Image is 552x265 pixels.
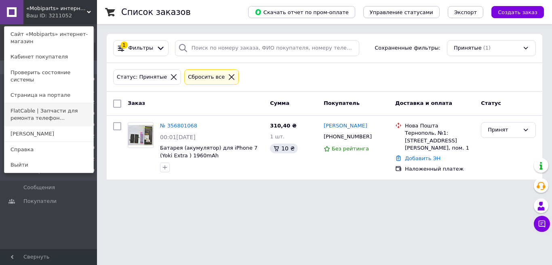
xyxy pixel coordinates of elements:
[270,134,284,140] span: 1 шт.
[4,49,93,65] a: Кабинет покупателя
[4,157,93,173] a: Выйти
[160,145,257,159] a: Батарея (акумулятор) для iPhone 7 (Yoki Extra ) 1960mAh
[255,8,349,16] span: Скачать отчет по пром-оплате
[322,131,373,142] div: [PHONE_NUMBER]
[454,44,482,52] span: Принятые
[26,5,87,12] span: «Mobiparts» интернет-магазин
[395,100,452,106] span: Доставка и оплата
[128,125,153,145] img: Фото товару
[160,123,197,129] a: № 356801068
[491,6,544,18] button: Создать заказ
[23,198,57,205] span: Покупатели
[481,100,501,106] span: Статус
[370,9,433,15] span: Управление статусами
[128,100,145,106] span: Заказ
[128,122,154,148] a: Фото товару
[4,103,93,126] a: FlatCable | Запчасти для ремонта телефон...
[498,9,537,15] span: Создать заказ
[4,65,93,88] a: Проверить состояние системы
[270,100,289,106] span: Сумма
[405,122,474,129] div: Нова Пошта
[270,144,298,153] div: 10 ₴
[26,12,60,19] div: Ваш ID: 3211052
[4,126,93,142] a: [PERSON_NAME]
[454,9,477,15] span: Экспорт
[248,6,355,18] button: Скачать отчет по пром-оплате
[375,44,440,52] span: Сохраненные фильтры:
[270,123,297,129] span: 310,40 ₴
[160,134,196,140] span: 00:01[DATE]
[405,155,440,161] a: Добавить ЭН
[363,6,440,18] button: Управление статусами
[483,45,491,51] span: (1)
[175,40,359,56] input: Поиск по номеру заказа, ФИО покупателя, номеру телефона, Email, номеру накладной
[4,142,93,157] a: Справка
[129,44,154,52] span: Фильтры
[4,88,93,103] a: Страница на портале
[121,7,191,17] h1: Список заказов
[23,184,55,191] span: Сообщения
[332,146,369,152] span: Без рейтинга
[405,129,474,152] div: Тернополь, №1: [STREET_ADDRESS][PERSON_NAME], пом. 1
[4,27,93,49] a: Сайт «Mobiparts» интернет-магазин
[405,165,474,173] div: Наложенный платеж
[534,216,550,232] button: Чат с покупателем
[488,126,519,134] div: Принят
[120,42,128,49] div: 1
[448,6,483,18] button: Экспорт
[324,122,367,130] a: [PERSON_NAME]
[483,9,544,15] a: Создать заказ
[186,73,226,81] div: Сбросить все
[324,100,360,106] span: Покупатель
[115,73,169,81] div: Статус: Принятые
